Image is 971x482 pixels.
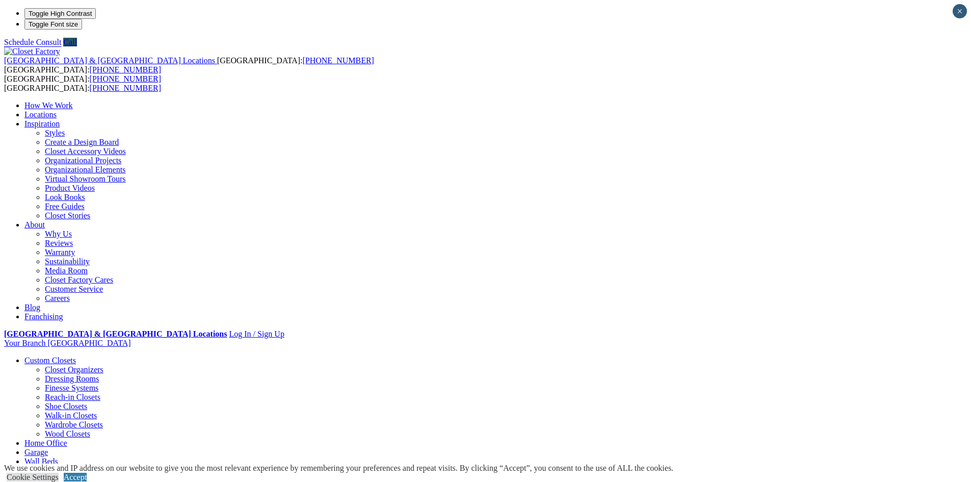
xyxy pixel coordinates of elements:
[63,38,77,46] a: Call
[24,8,96,19] button: Toggle High Contrast
[45,266,88,275] a: Media Room
[24,439,67,447] a: Home Office
[953,4,967,18] button: Close
[64,473,87,481] a: Accept
[24,101,73,110] a: How We Work
[4,329,227,338] a: [GEOGRAPHIC_DATA] & [GEOGRAPHIC_DATA] Locations
[45,129,65,137] a: Styles
[45,138,119,146] a: Create a Design Board
[45,156,121,165] a: Organizational Projects
[4,339,131,347] a: Your Branch [GEOGRAPHIC_DATA]
[29,10,92,17] span: Toggle High Contrast
[4,339,45,347] span: Your Branch
[4,38,61,46] a: Schedule Consult
[24,119,60,128] a: Inspiration
[45,393,100,401] a: Reach-in Closets
[45,193,85,201] a: Look Books
[24,312,63,321] a: Franchising
[45,257,90,266] a: Sustainability
[45,174,126,183] a: Virtual Showroom Tours
[24,356,76,365] a: Custom Closets
[45,248,75,257] a: Warranty
[45,211,90,220] a: Closet Stories
[4,74,161,92] span: [GEOGRAPHIC_DATA]: [GEOGRAPHIC_DATA]:
[45,365,103,374] a: Closet Organizers
[24,303,40,312] a: Blog
[45,147,126,156] a: Closet Accessory Videos
[4,56,215,65] span: [GEOGRAPHIC_DATA] & [GEOGRAPHIC_DATA] Locations
[24,457,58,466] a: Wall Beds
[45,202,85,211] a: Free Guides
[45,184,95,192] a: Product Videos
[45,384,98,392] a: Finesse Systems
[45,374,99,383] a: Dressing Rooms
[24,19,82,30] button: Toggle Font size
[24,220,45,229] a: About
[45,294,70,302] a: Careers
[90,74,161,83] a: [PHONE_NUMBER]
[45,285,103,293] a: Customer Service
[90,65,161,74] a: [PHONE_NUMBER]
[45,239,73,247] a: Reviews
[302,56,374,65] a: [PHONE_NUMBER]
[24,110,57,119] a: Locations
[47,339,130,347] span: [GEOGRAPHIC_DATA]
[229,329,284,338] a: Log In / Sign Up
[45,429,90,438] a: Wood Closets
[45,402,87,411] a: Shoe Closets
[24,448,48,456] a: Garage
[45,420,103,429] a: Wardrobe Closets
[45,230,72,238] a: Why Us
[90,84,161,92] a: [PHONE_NUMBER]
[4,464,673,473] div: We use cookies and IP address on our website to give you the most relevant experience by remember...
[45,275,113,284] a: Closet Factory Cares
[4,56,374,74] span: [GEOGRAPHIC_DATA]: [GEOGRAPHIC_DATA]:
[45,165,125,174] a: Organizational Elements
[4,56,217,65] a: [GEOGRAPHIC_DATA] & [GEOGRAPHIC_DATA] Locations
[29,20,78,28] span: Toggle Font size
[4,47,60,56] img: Closet Factory
[45,411,97,420] a: Walk-in Closets
[7,473,59,481] a: Cookie Settings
